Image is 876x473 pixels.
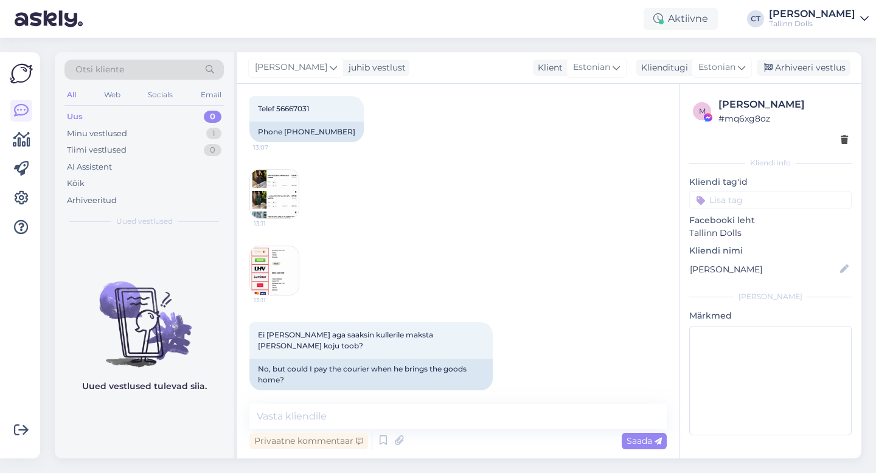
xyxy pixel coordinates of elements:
[204,144,221,156] div: 0
[769,9,855,19] div: [PERSON_NAME]
[206,128,221,140] div: 1
[67,195,117,207] div: Arhiveeritud
[689,214,852,227] p: Facebooki leht
[75,63,124,76] span: Otsi kliente
[145,87,175,103] div: Socials
[64,87,78,103] div: All
[249,122,364,142] div: Phone [PHONE_NUMBER]
[757,60,850,76] div: Arhiveeri vestlus
[689,244,852,257] p: Kliendi nimi
[689,291,852,302] div: [PERSON_NAME]
[116,216,173,227] span: Uued vestlused
[82,380,207,393] p: Uued vestlused tulevad siia.
[249,359,493,390] div: No, but could I pay the courier when he brings the goods home?
[55,260,234,369] img: No chats
[689,227,852,240] p: Tallinn Dolls
[573,61,610,74] span: Estonian
[253,143,299,152] span: 13:07
[718,112,848,125] div: # mq6xg8oz
[533,61,563,74] div: Klient
[689,191,852,209] input: Lisa tag
[698,61,735,74] span: Estonian
[67,144,127,156] div: Tiimi vestlused
[249,433,368,449] div: Privaatne kommentaar
[644,8,718,30] div: Aktiivne
[627,435,662,446] span: Saada
[747,10,764,27] div: CT
[258,104,309,113] span: Telef 56667031
[344,61,406,74] div: juhib vestlust
[254,295,299,305] span: 13:11
[258,330,435,350] span: Ei [PERSON_NAME] aga saaksin kullerile maksta [PERSON_NAME] koju toob?
[690,263,838,276] input: Lisa nimi
[689,309,852,322] p: Märkmed
[699,106,706,116] span: m
[769,9,869,29] a: [PERSON_NAME]Tallinn Dolls
[769,19,855,29] div: Tallinn Dolls
[67,161,112,173] div: AI Assistent
[102,87,123,103] div: Web
[204,111,221,123] div: 0
[250,246,299,295] img: Attachment
[636,61,688,74] div: Klienditugi
[253,391,299,400] span: 14:26
[67,128,127,140] div: Minu vestlused
[689,157,852,168] div: Kliendi info
[198,87,224,103] div: Email
[10,62,33,85] img: Askly Logo
[254,219,299,228] span: 13:11
[250,170,299,218] img: Attachment
[255,61,327,74] span: [PERSON_NAME]
[689,176,852,188] p: Kliendi tag'id
[67,178,85,190] div: Kõik
[67,111,83,123] div: Uus
[718,97,848,112] div: [PERSON_NAME]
